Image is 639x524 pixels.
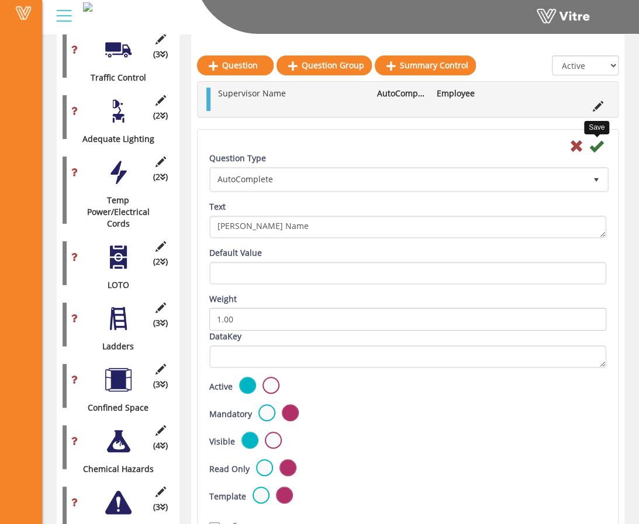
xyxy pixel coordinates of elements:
[209,463,250,475] label: Read Only
[371,88,431,99] li: AutoComplete
[209,381,233,393] label: Active
[209,216,606,238] textarea: [PERSON_NAME] Name
[277,55,372,75] a: Question Group
[63,133,165,145] div: Adequate Lighting
[83,2,92,12] img: 145bab0d-ac9d-4db8-abe7-48df42b8fa0a.png
[63,341,165,352] div: Ladders
[209,152,266,164] label: Question Type
[63,279,165,291] div: LOTO
[211,169,586,190] span: AutoComplete
[586,169,607,190] span: select
[209,293,237,305] label: Weight
[209,201,226,213] label: Text
[209,247,262,259] label: Default Value
[584,121,609,134] div: Save
[153,379,168,390] span: (3 )
[153,171,168,183] span: (2 )
[430,88,490,99] li: Employee
[209,331,241,342] label: DataKey
[63,402,165,414] div: Confined Space
[153,501,168,513] span: (3 )
[153,317,168,329] span: (3 )
[63,463,165,475] div: Chemical Hazards
[209,491,246,502] label: Template
[153,110,168,122] span: (2 )
[153,256,168,268] span: (2 )
[153,440,168,452] span: (4 )
[375,55,476,75] a: Summary Control
[218,88,286,99] span: Supervisor Name
[153,48,168,60] span: (3 )
[209,408,252,420] label: Mandatory
[63,72,165,84] div: Traffic Control
[63,195,165,230] div: Temp Power/Electrical Cords
[197,55,274,75] a: Question
[209,436,235,447] label: Visible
